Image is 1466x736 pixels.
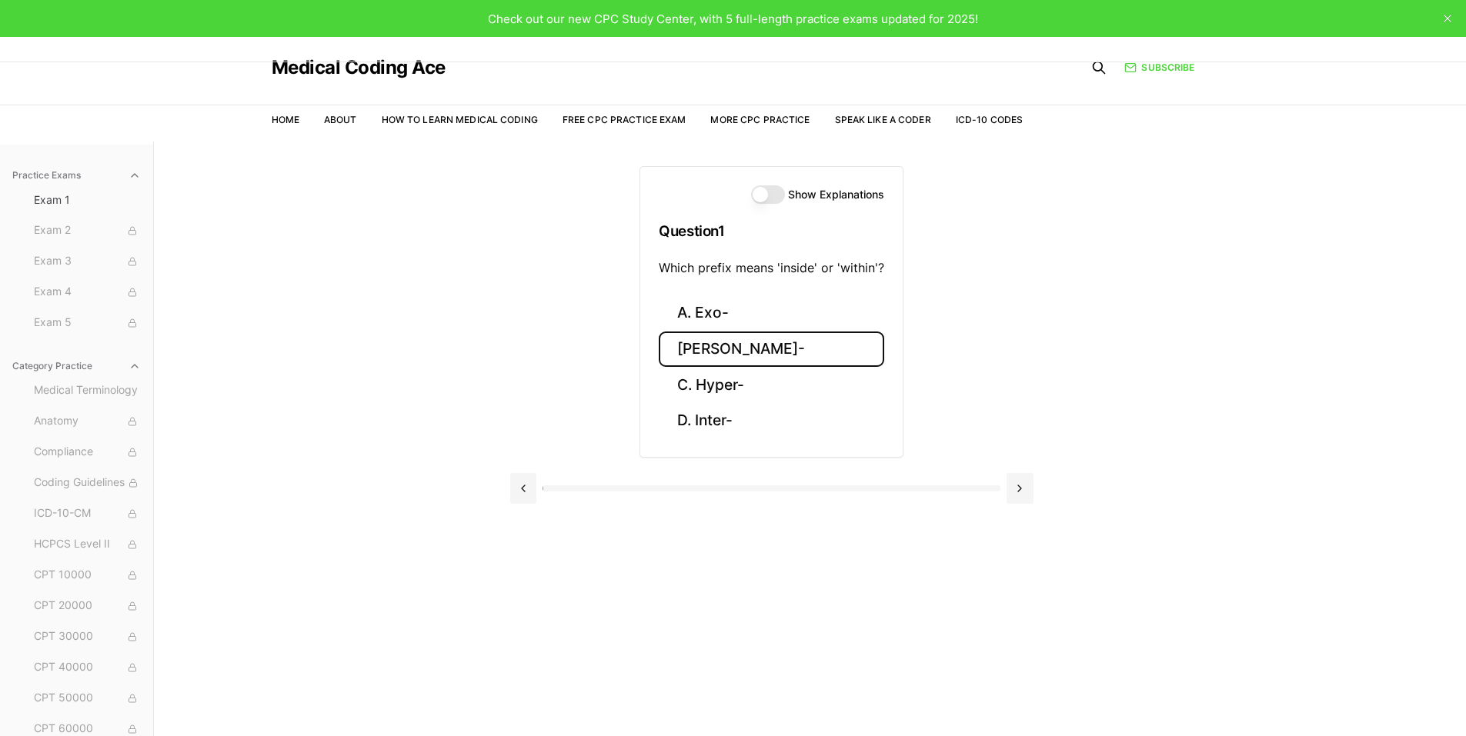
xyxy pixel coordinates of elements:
[659,258,884,277] p: Which prefix means 'inside' or 'within'?
[488,12,978,26] span: Check out our new CPC Study Center, with 5 full-length practice exams updated for 2025!
[28,378,147,403] button: Medical Terminology
[34,690,141,707] span: CPT 50000
[28,501,147,526] button: ICD-10-CM
[34,444,141,461] span: Compliance
[659,403,884,439] button: D. Inter-
[659,367,884,403] button: C. Hyper-
[659,331,884,368] button: [PERSON_NAME]-
[28,188,147,212] button: Exam 1
[28,440,147,465] button: Compliance
[563,114,686,125] a: Free CPC Practice Exam
[272,114,299,125] a: Home
[34,284,141,301] span: Exam 4
[34,222,141,239] span: Exam 2
[1124,61,1194,75] a: Subscribe
[28,409,147,434] button: Anatomy
[272,58,446,77] a: Medical Coding Ace
[956,114,1023,125] a: ICD-10 Codes
[6,163,147,188] button: Practice Exams
[28,471,147,495] button: Coding Guidelines
[34,628,141,645] span: CPT 30000
[34,505,141,522] span: ICD-10-CM
[28,280,147,305] button: Exam 4
[659,208,884,254] h3: Question 1
[788,189,884,200] label: Show Explanations
[34,413,141,430] span: Anatomy
[34,659,141,676] span: CPT 40000
[659,295,884,331] button: A. Exo-
[6,354,147,378] button: Category Practice
[28,594,147,618] button: CPT 20000
[34,192,141,208] span: Exam 1
[28,563,147,588] button: CPT 10000
[34,598,141,614] span: CPT 20000
[34,536,141,553] span: HCPCS Level II
[382,114,538,125] a: How to Learn Medical Coding
[28,249,147,274] button: Exam 3
[835,114,931,125] a: Speak Like a Coder
[28,218,147,243] button: Exam 2
[34,253,141,270] span: Exam 3
[28,655,147,680] button: CPT 40000
[34,475,141,491] span: Coding Guidelines
[28,532,147,557] button: HCPCS Level II
[1435,6,1460,31] button: close
[324,114,357,125] a: About
[710,114,810,125] a: More CPC Practice
[34,567,141,584] span: CPT 10000
[28,686,147,711] button: CPT 50000
[34,382,141,399] span: Medical Terminology
[34,315,141,331] span: Exam 5
[28,311,147,335] button: Exam 5
[28,624,147,649] button: CPT 30000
